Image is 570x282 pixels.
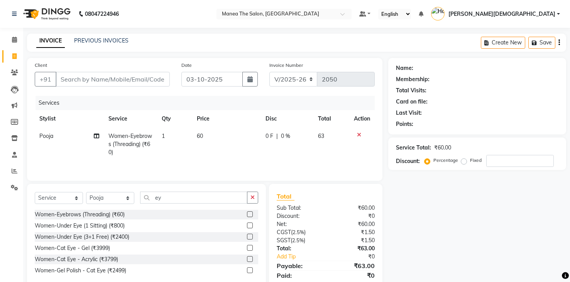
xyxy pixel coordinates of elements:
span: 60 [197,133,203,139]
div: Women-Under Eye (1 Sitting) (₹800) [35,222,125,230]
span: 0 % [281,132,290,140]
div: ₹63.00 [326,245,381,253]
th: Service [104,110,157,127]
div: ₹0 [335,253,381,261]
span: 1 [162,133,165,139]
label: Percentage [433,157,458,164]
div: ₹60.00 [326,220,381,228]
input: Search or Scan [140,192,247,204]
div: Total: [271,245,326,253]
div: ( ) [271,236,326,245]
div: ₹1.50 [326,228,381,236]
div: Service Total: [396,144,431,152]
th: Disc [261,110,313,127]
div: Membership: [396,75,430,83]
button: Save [528,37,555,49]
div: Net: [271,220,326,228]
div: Services [36,96,381,110]
div: Women-Under Eye (3+1 Free) (₹2400) [35,233,129,241]
th: Qty [157,110,193,127]
label: Invoice Number [269,62,303,69]
th: Stylist [35,110,104,127]
a: INVOICE [36,34,65,48]
span: [PERSON_NAME][DEMOGRAPHIC_DATA] [448,10,555,18]
div: Card on file: [396,98,428,106]
div: Paid: [271,271,326,280]
img: Hari Krishna [431,7,445,20]
span: | [276,132,278,140]
label: Client [35,62,47,69]
div: ₹1.50 [326,236,381,245]
div: Discount: [271,212,326,220]
div: ₹0 [326,271,381,280]
span: SGST [277,237,291,244]
span: 2.5% [292,237,304,243]
span: 2.5% [293,229,304,235]
button: Create New [481,37,525,49]
div: Women-Gel Polish - Cat Eye (₹2499) [35,267,126,275]
div: ₹63.00 [326,261,381,270]
span: CGST [277,229,291,236]
button: +91 [35,72,56,87]
input: Search by Name/Mobile/Email/Code [56,72,170,87]
div: ₹0 [326,212,381,220]
div: Women-Cat Eye - Gel (₹3999) [35,244,110,252]
div: ₹60.00 [434,144,451,152]
div: Total Visits: [396,87,426,95]
span: 63 [318,133,324,139]
span: Total [277,192,294,200]
a: Add Tip [271,253,335,261]
div: Discount: [396,157,420,165]
img: logo [20,3,73,25]
label: Date [181,62,192,69]
th: Action [349,110,375,127]
span: Pooja [39,133,53,139]
div: Last Visit: [396,109,422,117]
div: Name: [396,64,413,72]
div: Payable: [271,261,326,270]
div: Women-Eyebrows (Threading) (₹60) [35,211,125,219]
a: PREVIOUS INVOICES [74,37,129,44]
th: Price [192,110,260,127]
th: Total [313,110,349,127]
span: Women-Eyebrows (Threading) (₹60) [108,133,152,156]
div: ( ) [271,228,326,236]
div: Sub Total: [271,204,326,212]
div: Women-Cat Eye - Acrylic (₹3799) [35,255,118,263]
span: 0 F [266,132,273,140]
label: Fixed [470,157,482,164]
b: 08047224946 [85,3,119,25]
div: Points: [396,120,413,128]
div: ₹60.00 [326,204,381,212]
